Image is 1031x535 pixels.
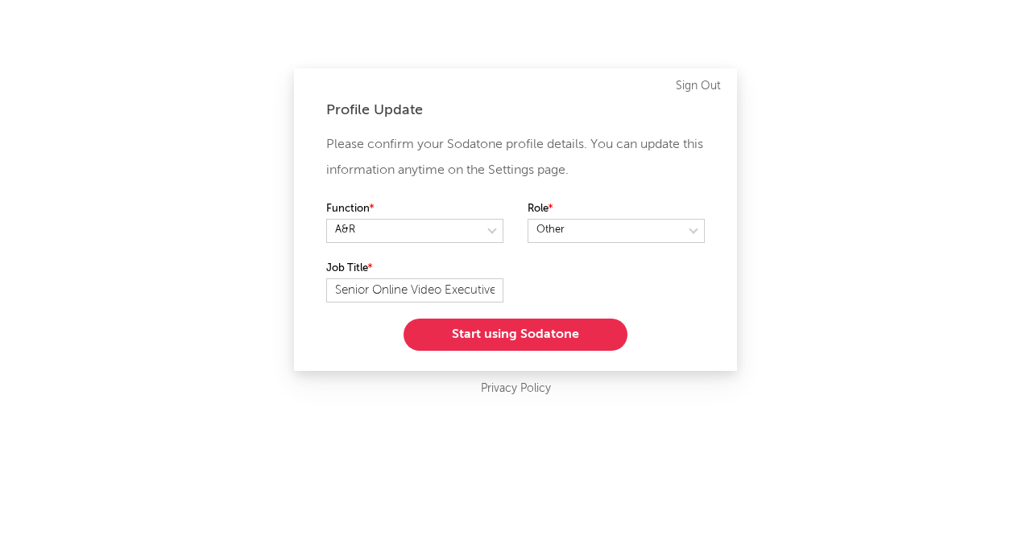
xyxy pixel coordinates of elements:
[528,200,705,219] label: Role
[481,379,551,399] a: Privacy Policy
[326,200,503,219] label: Function
[404,319,627,351] button: Start using Sodatone
[326,259,503,278] label: Job Title
[326,101,705,120] div: Profile Update
[326,132,705,183] p: Please confirm your Sodatone profile details. You can update this information anytime on the Sett...
[676,76,721,96] a: Sign Out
